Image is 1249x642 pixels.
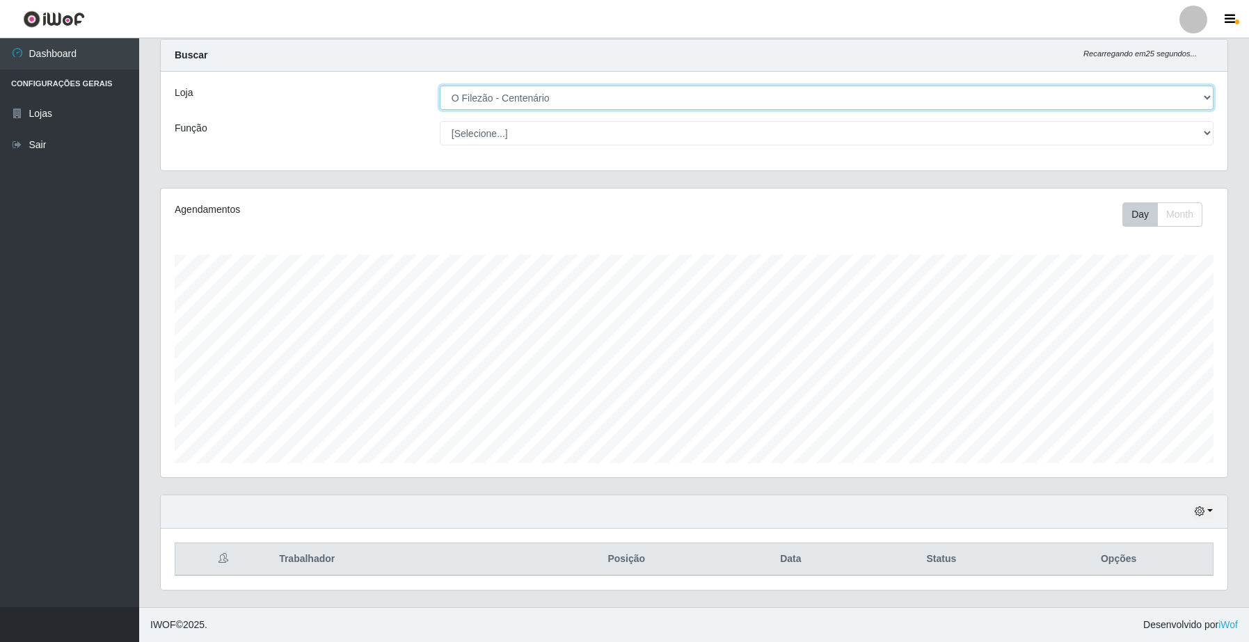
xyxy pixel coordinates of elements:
th: Opções [1024,543,1213,576]
th: Posição [530,543,723,576]
div: First group [1122,202,1202,227]
th: Data [723,543,858,576]
div: Toolbar with button groups [1122,202,1214,227]
span: Desenvolvido por [1143,618,1238,632]
button: Month [1157,202,1202,227]
label: Função [175,121,207,136]
button: Day [1122,202,1158,227]
div: Agendamentos [175,202,596,217]
span: IWOF [150,619,176,630]
img: CoreUI Logo [23,10,85,28]
span: © 2025 . [150,618,207,632]
th: Trabalhador [271,543,530,576]
strong: Buscar [175,49,207,61]
label: Loja [175,86,193,100]
th: Status [858,543,1024,576]
i: Recarregando em 25 segundos... [1083,49,1197,58]
a: iWof [1218,619,1238,630]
